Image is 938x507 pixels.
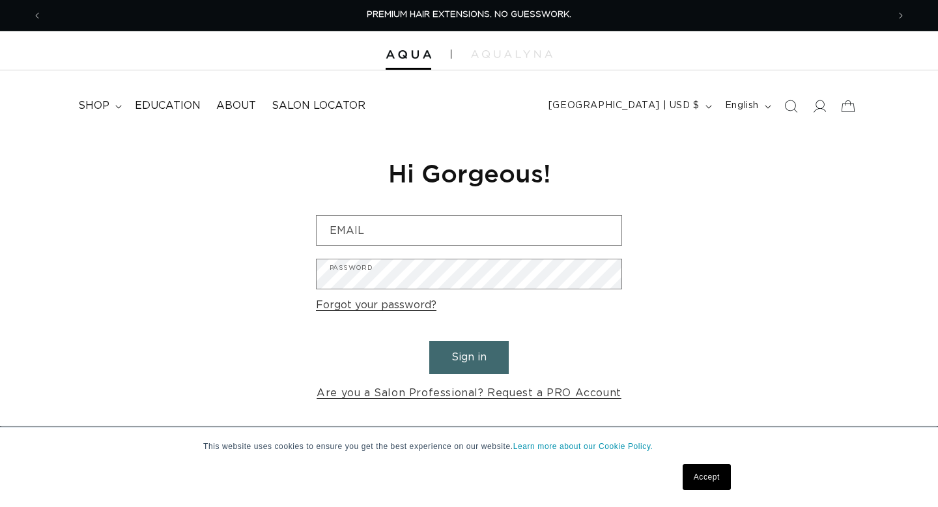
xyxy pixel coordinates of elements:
[317,384,621,403] a: Are you a Salon Professional? Request a PRO Account
[367,10,571,19] span: PREMIUM HAIR EXTENSIONS. NO GUESSWORK.
[135,99,201,113] span: Education
[386,50,431,59] img: Aqua Hair Extensions
[317,216,621,245] input: Email
[725,99,759,113] span: English
[513,442,653,451] a: Learn more about our Cookie Policy.
[887,3,915,28] button: Next announcement
[316,296,436,315] a: Forgot your password?
[272,99,365,113] span: Salon Locator
[776,92,805,121] summary: Search
[541,94,717,119] button: [GEOGRAPHIC_DATA] | USD $
[127,91,208,121] a: Education
[316,157,622,189] h1: Hi Gorgeous!
[78,99,109,113] span: shop
[471,50,552,58] img: aqualyna.com
[683,464,731,490] a: Accept
[216,99,256,113] span: About
[717,94,776,119] button: English
[203,441,735,452] p: This website uses cookies to ensure you get the best experience on our website.
[429,341,509,374] button: Sign in
[264,91,373,121] a: Salon Locator
[208,91,264,121] a: About
[70,91,127,121] summary: shop
[548,99,700,113] span: [GEOGRAPHIC_DATA] | USD $
[23,3,51,28] button: Previous announcement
